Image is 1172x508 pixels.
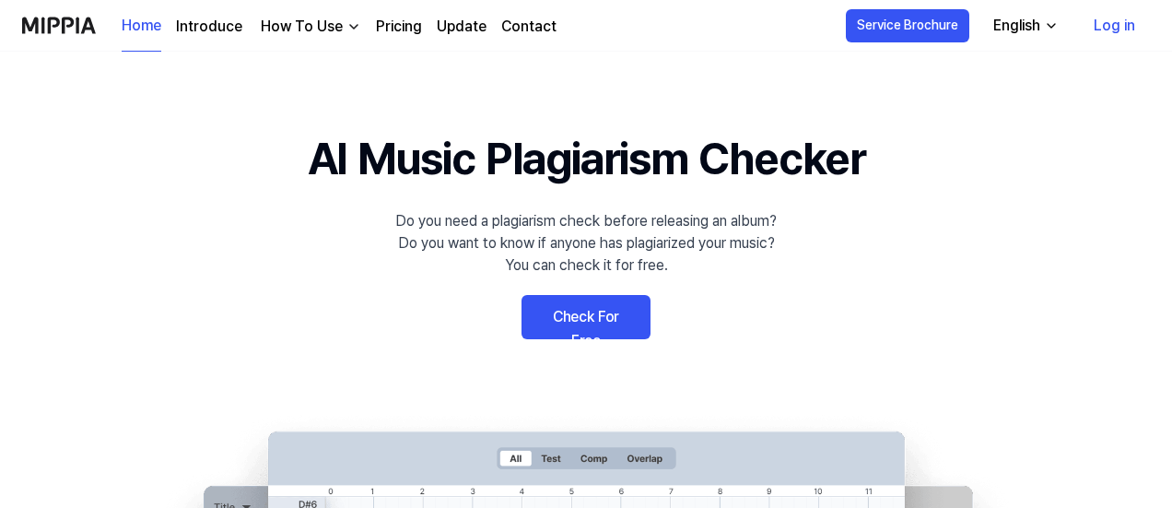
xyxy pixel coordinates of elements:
[257,16,361,38] button: How To Use
[501,16,557,38] a: Contact
[522,295,650,339] a: Check For Free
[257,16,346,38] div: How To Use
[395,210,777,277] div: Do you need a plagiarism check before releasing an album? Do you want to know if anyone has plagi...
[122,1,161,52] a: Home
[176,16,242,38] a: Introduce
[437,16,486,38] a: Update
[846,9,969,42] button: Service Brochure
[346,19,361,34] img: down
[979,7,1070,44] button: English
[376,16,422,38] a: Pricing
[990,15,1044,37] div: English
[308,125,865,192] h1: AI Music Plagiarism Checker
